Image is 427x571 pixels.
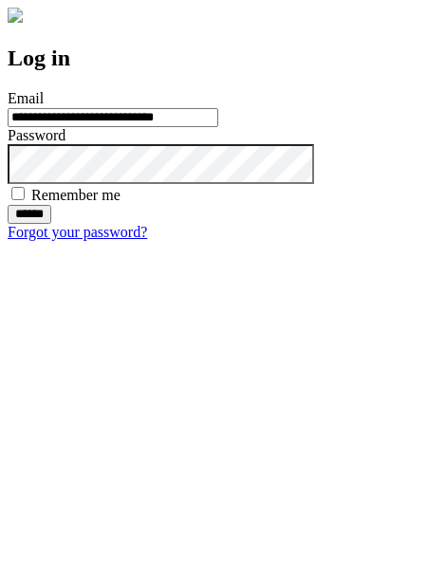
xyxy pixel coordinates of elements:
[31,187,121,203] label: Remember me
[8,8,23,23] img: logo-4e3dc11c47720685a147b03b5a06dd966a58ff35d612b21f08c02c0306f2b779.png
[8,90,44,106] label: Email
[8,46,419,71] h2: Log in
[8,224,147,240] a: Forgot your password?
[8,127,65,143] label: Password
